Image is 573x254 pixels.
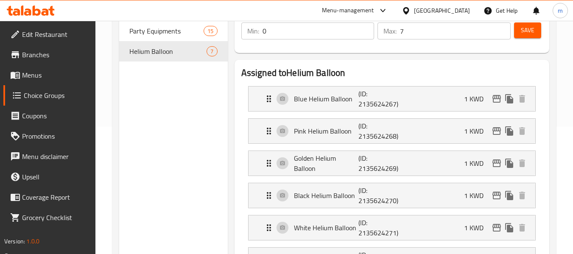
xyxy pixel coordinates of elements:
[464,190,490,201] p: 1 KWD
[358,89,402,109] p: (ID: 2135624267)
[294,126,359,136] p: Pink Helium Balloon
[22,70,89,80] span: Menus
[516,125,528,137] button: delete
[516,189,528,202] button: delete
[516,221,528,234] button: delete
[24,90,89,100] span: Choice Groups
[26,236,39,247] span: 1.0.0
[464,94,490,104] p: 1 KWD
[503,221,516,234] button: duplicate
[241,83,542,115] li: Expand
[3,207,96,228] a: Grocery Checklist
[558,6,563,15] span: m
[249,87,535,111] div: Expand
[241,212,542,244] li: Expand
[22,212,89,223] span: Grocery Checklist
[414,6,470,15] div: [GEOGRAPHIC_DATA]
[3,187,96,207] a: Coverage Report
[129,46,207,56] span: Helium Balloon
[294,190,359,201] p: Black Helium Balloon
[249,119,535,143] div: Expand
[22,50,89,60] span: Branches
[204,27,217,35] span: 15
[516,92,528,105] button: delete
[241,147,542,179] li: Expand
[358,121,402,141] p: (ID: 2135624268)
[503,189,516,202] button: duplicate
[490,221,503,234] button: edit
[241,67,542,79] h2: Assigned to Helium Balloon
[294,94,359,104] p: Blue Helium Balloon
[4,236,25,247] span: Version:
[22,172,89,182] span: Upsell
[294,153,359,173] p: Golden Helium Balloon
[204,26,217,36] div: Choices
[3,146,96,167] a: Menu disclaimer
[207,47,217,56] span: 7
[3,167,96,187] a: Upsell
[490,189,503,202] button: edit
[294,223,359,233] p: White Helium Balloon
[322,6,374,16] div: Menu-management
[490,125,503,137] button: edit
[3,65,96,85] a: Menus
[3,85,96,106] a: Choice Groups
[490,157,503,170] button: edit
[464,126,490,136] p: 1 KWD
[3,24,96,45] a: Edit Restaurant
[521,25,534,36] span: Save
[383,26,397,36] p: Max:
[464,158,490,168] p: 1 KWD
[514,22,541,38] button: Save
[241,115,542,147] li: Expand
[516,157,528,170] button: delete
[490,92,503,105] button: edit
[22,29,89,39] span: Edit Restaurant
[358,153,402,173] p: (ID: 2135624269)
[249,151,535,176] div: Expand
[3,106,96,126] a: Coupons
[22,111,89,121] span: Coupons
[464,223,490,233] p: 1 KWD
[129,26,204,36] span: Party Equipments
[119,21,227,41] div: Party Equipments15
[241,179,542,212] li: Expand
[247,26,259,36] p: Min:
[22,131,89,141] span: Promotions
[22,192,89,202] span: Coverage Report
[503,125,516,137] button: duplicate
[249,183,535,208] div: Expand
[503,157,516,170] button: duplicate
[503,92,516,105] button: duplicate
[22,151,89,162] span: Menu disclaimer
[358,218,402,238] p: (ID: 2135624271)
[3,45,96,65] a: Branches
[358,185,402,206] p: (ID: 2135624270)
[249,215,535,240] div: Expand
[119,41,227,61] div: Helium Balloon7
[3,126,96,146] a: Promotions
